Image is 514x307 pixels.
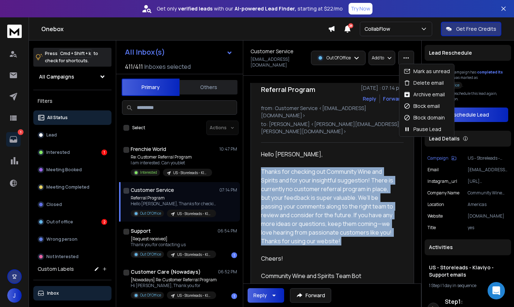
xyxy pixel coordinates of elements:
[326,55,351,61] p: Out Of Office
[131,227,151,235] h1: Support
[46,184,89,190] p: Meeting Completed
[219,187,237,193] p: 07:14 PM
[383,95,404,102] div: Forward
[38,265,74,273] h3: Custom Labels
[33,96,111,106] h3: Filters
[456,25,496,33] p: Get Free Credits
[468,202,508,207] p: Americas
[261,121,404,135] p: to: [PERSON_NAME] <[PERSON_NAME][EMAIL_ADDRESS][PERSON_NAME][DOMAIN_NAME]>
[131,146,166,153] h1: Frenchie World
[140,170,157,175] p: Interested
[46,132,57,138] p: Lead
[427,213,443,219] p: website
[157,5,343,12] p: Get only with our starting at $22/mo
[445,297,508,306] h6: Step 1 :
[46,167,82,173] p: Meeting Booked
[177,252,212,257] p: US - Storeleads - Klaviyo - Support emails
[261,167,398,245] p: Thanks for checking out Community Wine and Spirits and for your insightful suggestion! There is c...
[140,293,161,298] p: Out Of Office
[219,146,237,152] p: 10:47 PM
[363,95,376,102] button: Reply
[47,290,59,296] p: Inbox
[429,49,472,56] p: Lead Reschedule
[45,50,98,64] p: Press to check for shortcuts.
[261,105,404,119] p: from: Customer Service <[EMAIL_ADDRESS][DOMAIN_NAME]>
[442,282,476,289] span: 1 day in sequence
[351,5,370,12] p: Try Now
[404,102,440,110] div: Block email
[404,91,445,98] div: Archive email
[253,292,267,299] div: Reply
[140,252,161,257] p: Out Of Office
[231,252,237,258] div: 1
[404,68,450,75] div: Mark as unread
[218,228,237,234] p: 06:54 PM
[101,150,107,155] div: 1
[250,48,294,55] h1: Customer Service
[372,55,384,61] p: Add to
[468,225,508,231] p: yes
[131,242,216,248] p: Thank you for contacting us
[131,154,212,160] p: Re: Customer Referral Program
[46,150,70,155] p: Interested
[144,62,191,71] h3: Inboxes selected
[427,91,508,102] p: Do you want to reschedule this lead again, please take action.
[46,202,62,207] p: Closed
[173,170,208,176] p: US - Storeleads - Klaviyo - Support emails
[427,108,508,122] button: Reschedule Lead
[261,84,315,94] h1: Referral Program
[131,160,212,166] p: I am interested. Can youblet
[59,49,92,58] span: Cmd + Shift + k
[429,283,507,289] div: |
[261,272,398,280] div: Community Wine and Spirits Team Bot
[46,236,77,242] p: Wrong person
[18,129,24,135] p: 3
[101,219,107,225] div: 2
[404,126,441,133] div: Pause Lead
[404,114,445,121] div: Block domain
[131,268,201,276] h1: Customer Care (Nowadays)
[468,178,508,184] p: [URL][DOMAIN_NAME]
[39,73,74,80] h1: All Campaigns
[235,5,296,12] strong: AI-powered Lead Finder,
[427,155,448,161] p: Campaign
[361,84,404,92] p: [DATE] : 07:14 pm
[348,23,353,28] span: 28
[429,282,440,289] span: 1 Step
[131,277,217,283] p: [Nowadays] Re: Customer Referral Program
[468,213,508,219] p: [DOMAIN_NAME]
[7,25,22,38] img: logo
[427,70,508,88] div: The lead in the campaign has but it was marked as .
[41,25,328,33] h1: Onebox
[468,155,508,161] p: US - Storeleads - Klaviyo - Support emails
[131,236,216,242] p: [Request received]
[427,167,439,173] p: Email
[46,219,73,225] p: Out of office
[488,282,505,299] div: Open Intercom Messenger
[125,49,165,56] h1: All Inbox(s)
[47,115,68,121] p: All Status
[429,264,507,278] h1: US - Storeleads - Klaviyo - Support emails
[425,239,511,255] div: Activities
[468,167,508,173] p: [EMAIL_ADDRESS][DOMAIN_NAME]
[290,288,331,303] button: Forward
[131,201,218,207] p: Hello [PERSON_NAME], Thanks for checking
[218,269,237,275] p: 06:52 PM
[429,135,460,142] p: Lead Details
[140,211,161,216] p: Out Of Office
[404,79,444,87] div: Delete email
[427,190,459,196] p: Company Name
[131,283,217,289] p: Hi [PERSON_NAME], Thank you for
[180,79,237,95] button: Others
[427,225,436,231] p: title
[46,254,79,260] p: Not Interested
[132,125,145,131] label: Select
[177,293,212,298] p: US - Storeleads - Klaviyo - Support emails
[177,211,212,216] p: US - Storeleads - Klaviyo - Support emails
[468,190,508,196] p: Community Wine and Spirits
[131,186,174,194] h1: Customer Service
[122,79,180,96] button: Primary
[178,5,212,12] strong: verified leads
[125,62,143,71] span: 411 / 411
[427,178,457,184] p: instagram_url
